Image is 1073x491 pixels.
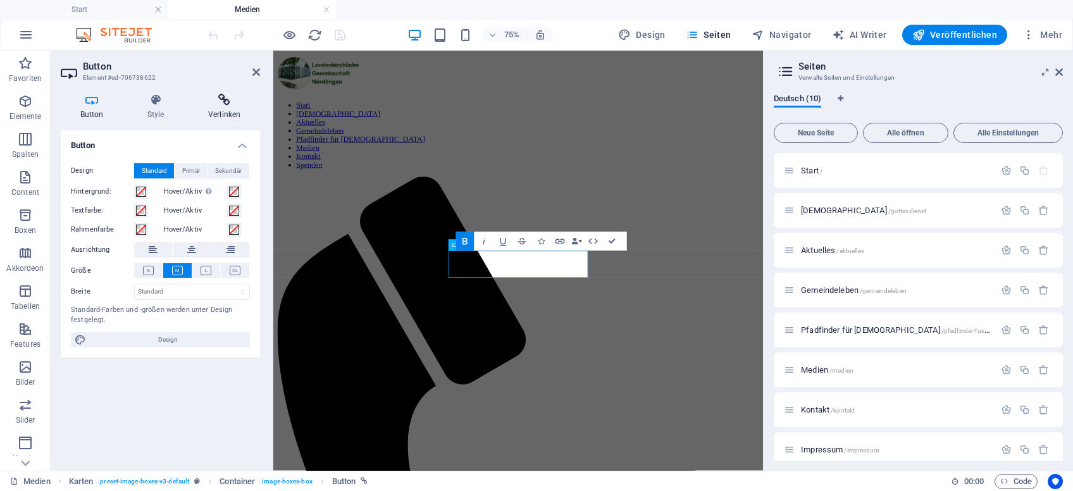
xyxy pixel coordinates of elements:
span: Primär [182,163,200,178]
p: Content [11,187,39,197]
button: Confirm (Ctrl+⏎) [603,232,621,251]
span: Sekundär [215,163,242,178]
button: Underline (Ctrl+U) [494,232,512,251]
button: Alle Einstellungen [953,123,1063,143]
span: Klick, um Seite zu öffnen [801,405,855,414]
div: Einstellungen [1001,205,1012,216]
button: reload [307,27,322,42]
i: Dieses Element ist ein anpassbares Preset [194,478,200,485]
button: Klicke hier, um den Vorschau-Modus zu verlassen [282,27,297,42]
i: Element ist verlinkt [361,478,368,485]
span: Alle öffnen [869,129,943,137]
label: Hover/Aktiv [164,222,227,237]
div: Duplizieren [1019,325,1030,335]
p: Boxen [15,225,36,235]
img: Editor Logo [73,27,168,42]
span: Code [1000,474,1032,489]
button: Link [551,232,569,251]
p: Akkordeon [6,263,44,273]
div: Duplizieren [1019,364,1030,375]
span: : [973,476,975,486]
span: Mehr [1022,28,1062,41]
span: Klick zum Auswählen. Doppelklick zum Bearbeiten [332,474,356,489]
button: HTML [584,232,602,251]
div: Einstellungen [1001,325,1012,335]
label: Rahmenfarbe [71,222,134,237]
span: Design [90,332,246,347]
span: AI Writer [832,28,887,41]
h4: Button [61,130,260,153]
span: /kontakt [831,407,855,414]
span: . preset-image-boxes-v3-default [98,474,189,489]
span: /pfadfinder-fuer-christus [941,327,1011,334]
h6: 75% [502,27,522,42]
div: Einstellungen [1001,245,1012,256]
label: Hover/Aktiv [164,203,227,218]
p: Slider [16,415,35,425]
button: Standard [134,163,174,178]
button: Design [71,332,250,347]
h2: Seiten [798,61,1063,72]
i: Bei Größenänderung Zoomstufe automatisch an das gewählte Gerät anpassen. [535,29,546,40]
span: /gemeindeleben [860,287,907,294]
button: Usercentrics [1048,474,1063,489]
button: 75% [483,27,528,42]
button: Veröffentlichen [902,25,1007,45]
span: Veröffentlichen [912,28,997,41]
button: Strikethrough [513,232,531,251]
label: Hintergrund: [71,184,134,199]
div: Einstellungen [1001,285,1012,295]
span: Design [618,28,666,41]
div: Die Startseite kann nicht gelöscht werden [1038,165,1049,176]
button: Icons [532,232,550,251]
span: / [820,168,822,175]
span: Deutsch (10) [774,91,821,109]
button: Data Bindings [570,232,583,251]
label: Hover/Aktiv [164,184,227,199]
div: Pfadfinder für [DEMOGRAPHIC_DATA]/pfadfinder-fuer-christus [797,326,995,334]
a: Klick, um Auswahl aufzuheben. Doppelklick öffnet Seitenverwaltung [10,474,51,489]
h6: Session-Zeit [951,474,984,489]
p: Bilder [16,377,35,387]
button: Mehr [1017,25,1067,45]
p: Favoriten [9,73,42,84]
span: Klick, um Seite zu öffnen [801,206,926,215]
p: Spalten [12,149,39,159]
div: Duplizieren [1019,245,1030,256]
h4: Button [61,94,128,120]
div: Entfernen [1038,325,1049,335]
div: Duplizieren [1019,444,1030,455]
span: Alle Einstellungen [959,129,1057,137]
div: Entfernen [1038,245,1049,256]
div: Entfernen [1038,404,1049,415]
div: Duplizieren [1019,404,1030,415]
div: Gemeindeleben/gemeindeleben [797,286,995,294]
div: Einstellungen [1001,404,1012,415]
div: Design (Strg+Alt+Y) [613,25,671,45]
span: /aktuelles [836,247,864,254]
div: Sprachen-Tabs [774,94,1063,118]
div: Aktuelles/aktuelles [797,246,995,254]
span: /medien [829,367,853,374]
i: Seite neu laden [307,28,322,42]
p: Features [10,339,40,349]
span: Klick zum Auswählen. Doppelklick zum Bearbeiten [69,474,94,489]
span: Klick, um Seite zu öffnen [801,166,822,175]
button: Italic (Ctrl+I) [475,232,493,251]
button: Seiten [681,25,736,45]
h2: Button [83,61,260,72]
span: /impressum [844,447,879,454]
h3: Verwalte Seiten und Einstellungen [798,72,1038,84]
div: Einstellungen [1001,165,1012,176]
div: Einstellungen [1001,444,1012,455]
p: Elemente [9,111,42,121]
label: Textfarbe: [71,203,134,218]
span: Klick, um Seite zu öffnen [801,245,864,255]
span: Klick, um Seite zu öffnen [801,365,853,375]
span: 00 00 [964,474,984,489]
span: Neue Seite [779,129,852,137]
div: Start/ [797,166,995,175]
div: Einstellungen [1001,364,1012,375]
span: Standard [142,163,167,178]
label: Breite [71,288,134,295]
